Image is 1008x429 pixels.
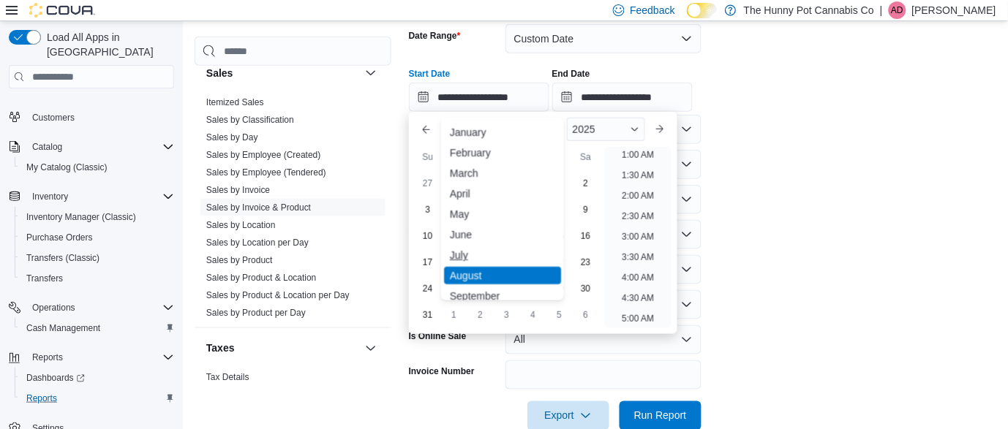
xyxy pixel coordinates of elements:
[409,30,461,42] label: Date Range
[616,187,660,205] li: 2:00 AM
[574,172,598,195] div: day-2
[631,3,675,18] span: Feedback
[892,1,904,19] span: AD
[616,269,660,286] li: 4:00 AM
[206,66,359,80] button: Sales
[687,3,718,18] input: Dark Mode
[26,299,174,316] span: Operations
[206,255,273,265] a: Sales by Product
[15,268,180,289] button: Transfers
[605,147,672,328] ul: Time
[616,208,660,225] li: 2:30 AM
[26,322,100,334] span: Cash Management
[573,124,595,135] span: 2025
[206,237,309,248] span: Sales by Location per Day
[32,352,63,363] span: Reports
[26,108,174,126] span: Customers
[26,252,99,264] span: Transfers (Classic)
[681,194,693,205] button: Open list of options
[15,207,180,227] button: Inventory Manager (Classic)
[574,145,598,169] div: Sa
[41,30,174,59] span: Load All Apps in [GEOGRAPHIC_DATA]
[880,1,883,19] p: |
[648,118,672,141] button: Next month
[681,159,693,170] button: Open list of options
[20,319,106,337] a: Cash Management
[416,172,440,195] div: day-27
[26,162,108,173] span: My Catalog (Classic)
[206,185,270,195] a: Sales by Invoice
[206,308,306,318] a: Sales by Product per Day
[574,198,598,221] div: day-9
[32,112,75,124] span: Customers
[409,83,549,112] input: Press the down key to enter a popover containing a calendar. Press the escape key to close the po...
[26,109,80,126] a: Customers
[206,167,326,178] a: Sales by Employee (Tendered)
[26,138,174,156] span: Catalog
[26,232,93,243] span: Purchase Orders
[15,368,180,388] a: Dashboards
[206,373,249,383] a: Tax Details
[416,303,440,327] div: day-31
[444,267,561,284] div: August
[744,1,874,19] p: The Hunny Pot Cannabis Co
[15,157,180,178] button: My Catalog (Classic)
[206,114,294,126] span: Sales by Classification
[505,325,702,354] button: All
[195,94,391,327] div: Sales
[20,270,174,287] span: Transfers
[20,208,142,226] a: Inventory Manager (Classic)
[415,118,438,141] button: Previous Month
[444,246,561,264] div: July
[206,115,294,125] a: Sales by Classification
[616,228,660,246] li: 3:00 AM
[206,307,306,319] span: Sales by Product per Day
[20,319,174,337] span: Cash Management
[206,132,258,143] a: Sales by Day
[26,349,69,366] button: Reports
[206,273,317,283] a: Sales by Product & Location
[206,66,233,80] h3: Sales
[416,251,440,274] div: day-17
[681,124,693,135] button: Open list of options
[20,390,63,407] a: Reports
[206,202,311,213] span: Sales by Invoice & Product
[20,229,99,246] a: Purchase Orders
[20,390,174,407] span: Reports
[32,302,75,314] span: Operations
[20,159,174,176] span: My Catalog (Classic)
[26,138,68,156] button: Catalog
[444,164,561,182] div: March
[616,248,660,266] li: 3:30 AM
[32,191,68,202] span: Inventory
[3,186,180,207] button: Inventory
[444,287,561,305] div: September
[206,149,321,161] span: Sales by Employee (Created)
[443,303,466,327] div: day-1
[26,188,74,205] button: Inventory
[409,331,467,343] label: Is Online Sale
[495,303,519,327] div: day-3
[444,226,561,243] div: June
[416,277,440,300] div: day-24
[574,277,598,300] div: day-30
[444,185,561,202] div: April
[206,289,350,301] span: Sales by Product & Location per Day
[3,297,180,318] button: Operations
[687,18,688,19] span: Dark Mode
[469,303,492,327] div: day-2
[206,184,270,196] span: Sales by Invoice
[15,388,180,409] button: Reports
[26,299,81,316] button: Operations
[3,137,180,157] button: Catalog
[889,1,906,19] div: Alexyss Dodd
[206,220,276,230] a: Sales by Location
[574,251,598,274] div: day-23
[206,150,321,160] a: Sales by Employee (Created)
[20,249,174,267] span: Transfers (Classic)
[20,229,174,246] span: Purchase Orders
[616,146,660,164] li: 1:00 AM
[362,340,380,357] button: Taxes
